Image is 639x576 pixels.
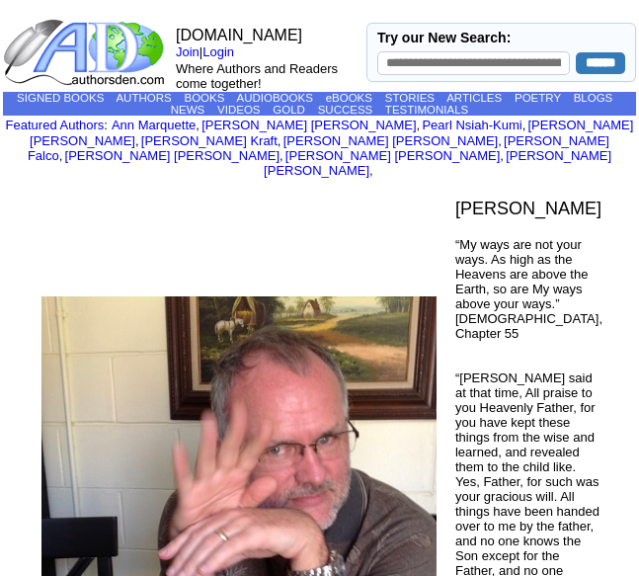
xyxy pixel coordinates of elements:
font: i [420,121,422,131]
font: [PERSON_NAME] [455,199,601,218]
font: i [373,166,375,177]
a: BOOKS [184,92,224,104]
label: Try our New Search: [377,30,511,45]
a: [PERSON_NAME] Falco [28,133,609,163]
font: i [504,151,506,162]
a: AUTHORS [116,92,171,104]
a: [PERSON_NAME] [PERSON_NAME] [283,133,498,148]
a: [PERSON_NAME] Kraft [141,133,278,148]
a: Featured Authors [6,118,105,132]
font: i [525,121,527,131]
a: VIDEOS [217,104,260,116]
a: [PERSON_NAME] [PERSON_NAME] [30,118,633,148]
a: SUCCESS [318,104,373,116]
a: [PERSON_NAME] [PERSON_NAME] [201,118,416,132]
a: AUDIOBOOKS [237,92,313,104]
font: i [502,136,504,147]
img: logo_ad.gif [3,18,169,87]
a: ARTICLES [446,92,502,104]
font: , , , , , , , , , , [28,118,634,178]
font: i [280,136,282,147]
a: [PERSON_NAME] [PERSON_NAME] [264,148,611,178]
a: Join [176,44,200,59]
font: i [283,151,285,162]
font: Where Authors and Readers come together! [176,61,338,91]
font: i [62,151,64,162]
a: STORIES [385,92,435,104]
a: GOLD [273,104,305,116]
a: Login [202,44,234,59]
a: Pearl Nsiah-Kumi [422,118,521,132]
font: : [6,118,108,132]
a: TESTIMONIALS [385,104,468,116]
font: | [176,44,241,59]
a: eBOOKS [326,92,372,104]
a: BLOGS [574,92,613,104]
a: [PERSON_NAME] [PERSON_NAME] [65,148,280,163]
font: i [200,121,201,131]
a: Ann Marquette [112,118,196,132]
a: POETRY [515,92,561,104]
font: [DOMAIN_NAME] [176,27,302,43]
a: NEWS [171,104,205,116]
font: i [139,136,141,147]
a: SIGNED BOOKS [17,92,104,104]
a: [PERSON_NAME] [PERSON_NAME] [285,148,500,163]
